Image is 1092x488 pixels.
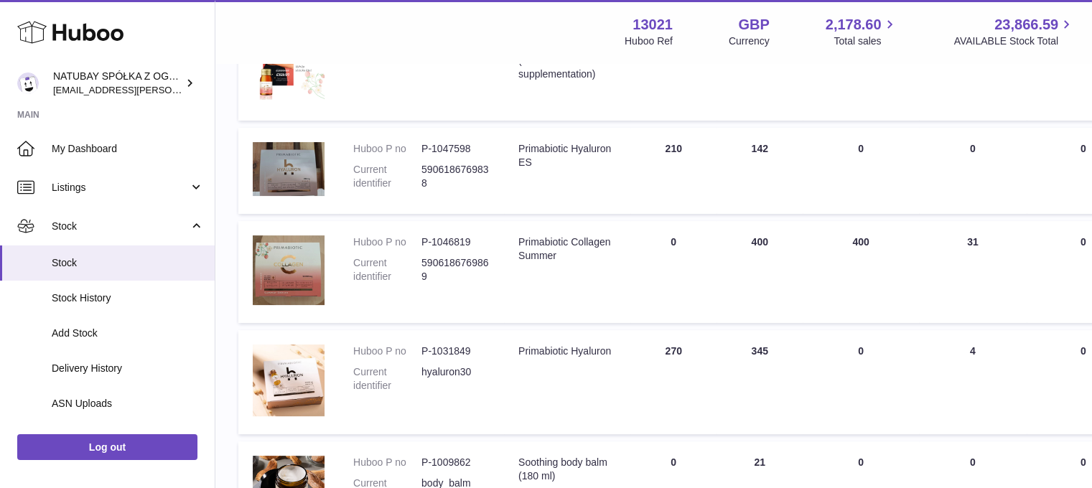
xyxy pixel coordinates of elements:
a: Log out [17,434,197,460]
div: Huboo Ref [625,34,673,48]
td: 345 [717,330,803,434]
span: [EMAIL_ADDRESS][PERSON_NAME][DOMAIN_NAME] [53,84,288,95]
td: 0 [919,128,1027,214]
strong: 13021 [633,15,673,34]
td: 400 [803,221,919,323]
dt: Huboo P no [353,142,421,156]
span: 0 [1081,236,1086,248]
td: 31 [919,221,1027,323]
dt: Huboo P no [353,235,421,249]
span: Listings [52,181,189,194]
div: Primabiotic Hyaluron ES [518,142,616,169]
span: My Dashboard [52,142,204,156]
td: 270 [630,330,717,434]
span: Stock [52,256,204,270]
td: 4 [919,330,1027,434]
span: Stock [52,220,189,233]
span: Add Stock [52,327,204,340]
span: 0 [1081,345,1086,357]
div: Primabiotic Hyaluron [518,344,616,358]
span: AVAILABLE Stock Total [953,34,1075,48]
td: 0 [630,221,717,323]
td: 400 [717,221,803,323]
dd: P-1047598 [421,142,490,156]
img: product image [253,344,325,416]
dd: 5906186769869 [421,256,490,283]
span: 2,178.60 [826,15,882,34]
td: 210 [630,128,717,214]
td: 142 [717,128,803,214]
div: Soothing body balm (180 ml) [518,456,616,483]
img: product image [253,235,325,305]
td: 0 [803,330,919,434]
a: 23,866.59 AVAILABLE Stock Total [953,15,1075,48]
dd: P-1009862 [421,456,490,469]
td: 0 [803,128,919,214]
dd: P-1046819 [421,235,490,249]
span: Stock History [52,291,204,305]
dt: Current identifier [353,365,421,393]
dt: Current identifier [353,163,421,190]
span: 0 [1081,143,1086,154]
a: 2,178.60 Total sales [826,15,898,48]
span: 23,866.59 [994,15,1058,34]
span: ASN Uploads [52,397,204,410]
div: Currency [729,34,770,48]
div: Primabiotic Collagen Summer [518,235,616,263]
img: kacper.antkowski@natubay.pl [17,72,39,94]
dd: hyaluron30 [421,365,490,393]
dt: Huboo P no [353,456,421,469]
span: Delivery History [52,362,204,375]
dd: 5906186769838 [421,163,490,190]
dd: P-1031849 [421,344,490,358]
img: product image [253,142,325,196]
span: 0 [1081,456,1086,468]
span: Total sales [834,34,897,48]
strong: GBP [738,15,769,34]
dt: Huboo P no [353,344,421,358]
dt: Current identifier [353,256,421,283]
div: NATUBAY SPÓŁKA Z OGRANICZONĄ ODPOWIEDZIALNOŚCIĄ [53,70,182,97]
